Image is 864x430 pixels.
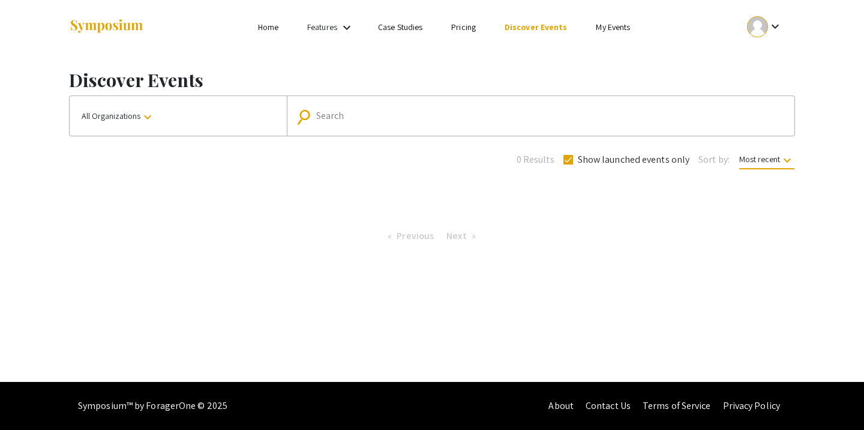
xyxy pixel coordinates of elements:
[723,399,780,412] a: Privacy Policy
[78,382,227,430] div: Symposium™ by ForagerOne © 2025
[451,22,476,32] a: Pricing
[397,229,434,242] span: Previous
[698,153,730,167] span: Sort by:
[780,153,794,168] mat-icon: keyboard_arrow_down
[70,96,287,136] button: All Organizations
[517,153,554,167] span: 0 Results
[730,148,804,170] button: Most recent
[768,19,782,34] mat-icon: Expand account dropdown
[307,22,337,32] a: Features
[446,229,466,242] span: Next
[578,153,690,167] span: Show launched events only
[505,22,568,32] a: Discover Events
[140,110,155,124] mat-icon: keyboard_arrow_down
[739,154,794,169] span: Most recent
[643,399,711,412] a: Terms of Service
[9,376,51,421] iframe: Chat
[82,111,155,121] span: All Organizations
[382,227,482,245] ul: Pagination
[69,69,795,91] h1: Discover Events
[586,399,631,412] a: Contact Us
[378,22,422,32] a: Case Studies
[596,22,630,32] a: My Events
[340,20,354,35] mat-icon: Expand Features list
[298,106,316,127] mat-icon: Search
[69,19,144,35] img: Symposium by ForagerOne
[548,399,574,412] a: About
[258,22,278,32] a: Home
[734,13,795,40] button: Expand account dropdown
